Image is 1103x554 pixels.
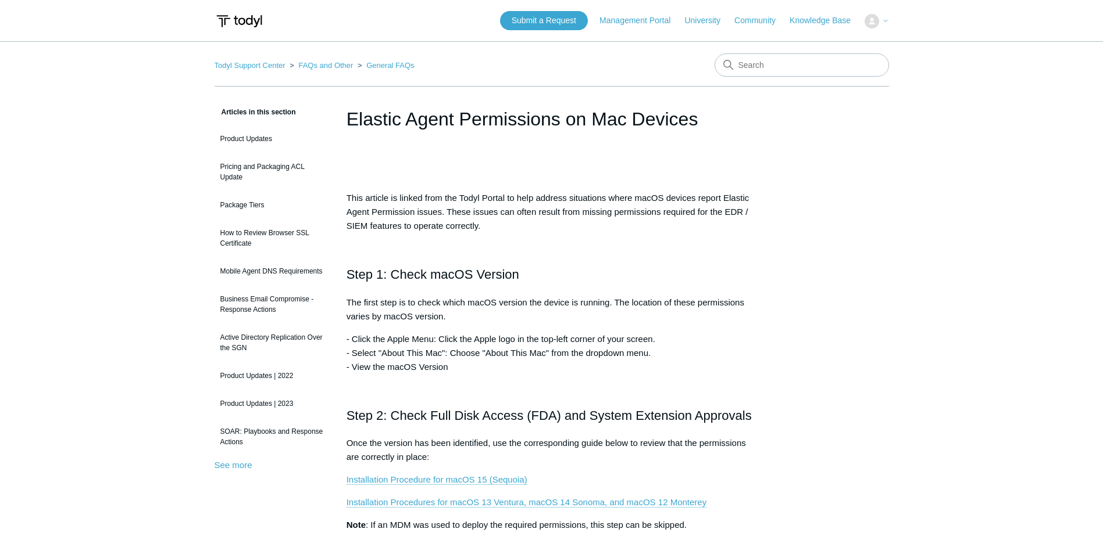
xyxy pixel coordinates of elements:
[347,497,706,508] a: Installation Procedures for macOS 13 Ventura, macOS 14 Sonoma, and macOS 12 Monterey
[287,61,355,70] li: FAQs and Other
[500,11,588,30] a: Submit a Request
[215,365,329,387] a: Product Updates | 2022
[215,288,329,321] a: Business Email Compromise - Response Actions
[215,10,264,32] img: Todyl Support Center Help Center home page
[347,518,757,532] p: : If an MDM was used to deploy the required permissions, this step can be skipped.
[790,15,862,27] a: Knowledge Base
[347,191,757,233] p: This article is linked from the Todyl Portal to help address situations where macOS devices repor...
[347,405,757,426] h2: Step 2: Check Full Disk Access (FDA) and System Extension Approvals
[215,128,329,150] a: Product Updates
[347,474,527,485] a: Installation Procedure for macOS 15 (Sequoia)
[347,105,757,133] h1: Elastic Agent Permissions on Mac Devices
[215,393,329,415] a: Product Updates | 2023
[347,332,757,374] p: - Click the Apple Menu: Click the Apple logo in the top-left corner of your screen. - Select "Abo...
[215,156,329,188] a: Pricing and Packaging ACL Update
[734,15,787,27] a: Community
[215,194,329,216] a: Package Tiers
[215,108,296,116] span: Articles in this section
[715,53,889,77] input: Search
[347,296,757,323] p: The first step is to check which macOS version the device is running. The location of these permi...
[215,61,285,70] a: Todyl Support Center
[215,61,288,70] li: Todyl Support Center
[347,264,757,285] h2: Step 1: Check macOS Version
[298,61,353,70] a: FAQs and Other
[215,260,329,282] a: Mobile Agent DNS Requirements
[215,460,252,470] a: See more
[347,436,757,464] p: Once the version has been identified, use the corresponding guide below to review that the permis...
[215,420,329,453] a: SOAR: Playbooks and Response Actions
[684,15,731,27] a: University
[215,326,329,359] a: Active Directory Replication Over the SGN
[347,520,366,530] strong: Note
[215,222,329,254] a: How to Review Browser SSL Certificate
[355,61,415,70] li: General FAQs
[599,15,682,27] a: Management Portal
[366,61,414,70] a: General FAQs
